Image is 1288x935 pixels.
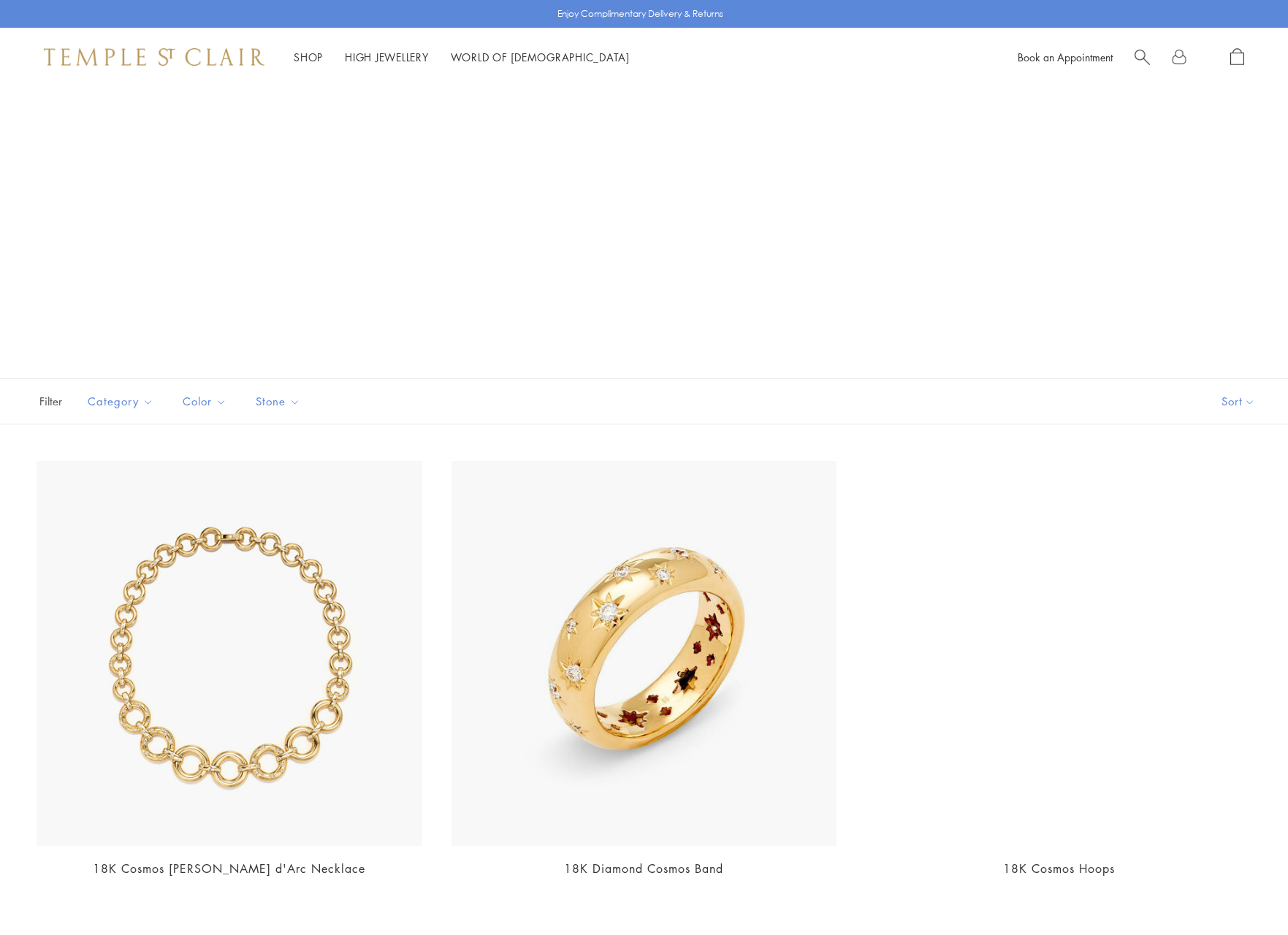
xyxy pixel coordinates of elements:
a: Book an Appointment [1018,50,1113,64]
a: 18K Diamond Cosmos Band [564,860,723,877]
nav: Main navigation [294,48,630,66]
img: 18K Diamond Cosmos Band [451,461,837,847]
a: ShopShop [294,50,323,64]
a: 18K Cosmos Hoops [866,461,1251,847]
span: Category [80,392,164,411]
span: Color [175,392,237,411]
img: Temple St. Clair [44,48,264,66]
span: Stone [248,392,311,411]
img: 18K Cosmos Jean d'Arc Necklace [37,461,422,847]
button: Stone [245,385,311,418]
a: 18K Cosmos [PERSON_NAME] d'Arc Necklace [93,860,365,877]
a: High JewelleryHigh Jewellery [345,50,429,64]
button: Show sort by [1189,379,1288,424]
a: World of [DEMOGRAPHIC_DATA]World of [DEMOGRAPHIC_DATA] [451,50,630,64]
a: Search [1135,48,1150,66]
a: Open Shopping Bag [1230,48,1244,66]
p: Enjoy Complimentary Delivery & Returns [557,7,723,21]
a: 18K Cosmos Hoops [1003,860,1115,877]
button: Category [77,385,164,418]
button: Color [172,385,237,418]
